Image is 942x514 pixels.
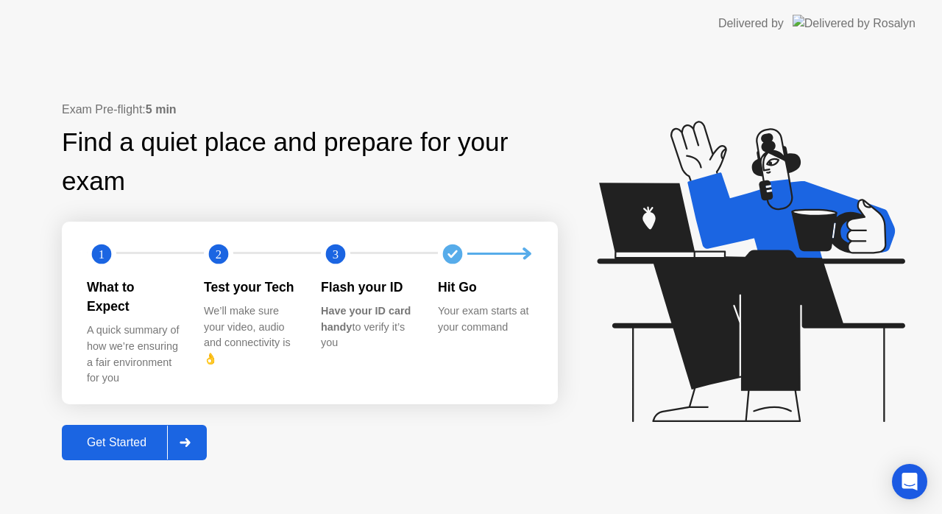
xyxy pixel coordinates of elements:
div: Delivered by [718,15,784,32]
button: Get Started [62,425,207,460]
div: What to Expect [87,278,180,317]
img: Delivered by Rosalyn [793,15,916,32]
text: 3 [333,247,339,261]
div: Flash your ID [321,278,414,297]
div: Get Started [66,436,167,449]
div: to verify it’s you [321,303,414,351]
b: 5 min [146,103,177,116]
div: Your exam starts at your command [438,303,531,335]
div: Hit Go [438,278,531,297]
div: Find a quiet place and prepare for your exam [62,123,558,201]
div: Open Intercom Messenger [892,464,927,499]
div: Test your Tech [204,278,297,297]
b: Have your ID card handy [321,305,411,333]
div: We’ll make sure your video, audio and connectivity is 👌 [204,303,297,367]
text: 1 [99,247,105,261]
div: Exam Pre-flight: [62,101,558,119]
text: 2 [216,247,222,261]
div: A quick summary of how we’re ensuring a fair environment for you [87,323,180,386]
